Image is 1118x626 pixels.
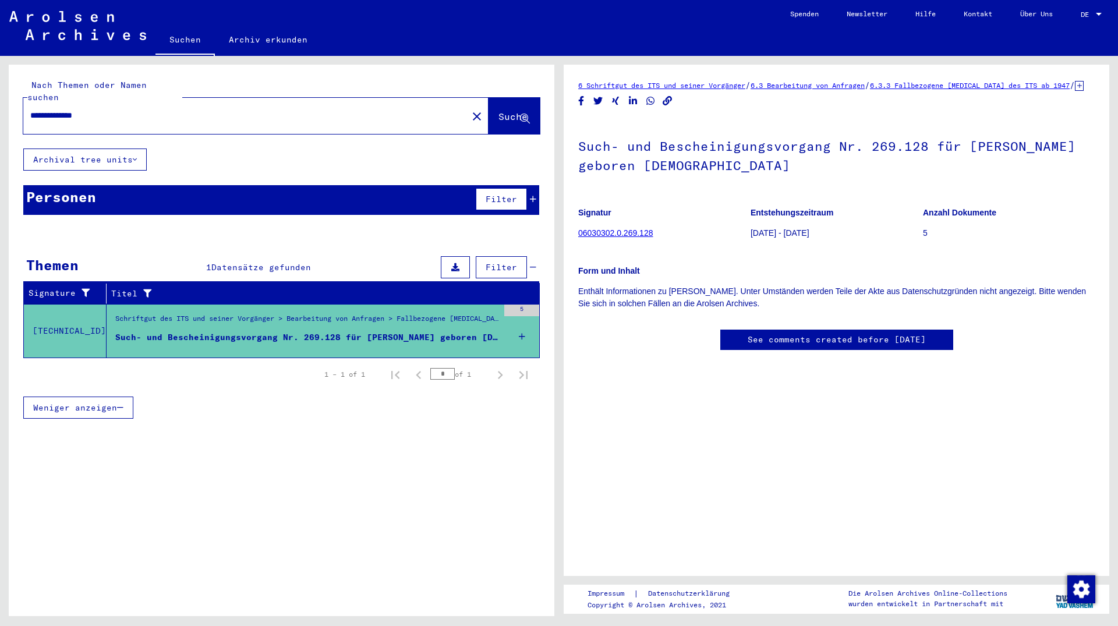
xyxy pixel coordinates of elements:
[592,94,604,108] button: Share on Twitter
[9,11,146,40] img: Arolsen_neg.svg
[486,194,517,204] span: Filter
[1081,10,1094,19] span: DE
[578,119,1095,190] h1: Such- und Bescheinigungsvorgang Nr. 269.128 für [PERSON_NAME] geboren [DEMOGRAPHIC_DATA]
[476,256,527,278] button: Filter
[111,284,528,303] div: Titel
[1070,80,1075,90] span: /
[745,80,751,90] span: /
[588,600,744,610] p: Copyright © Arolsen Archives, 2021
[324,369,365,380] div: 1 – 1 of 1
[578,81,745,90] a: 6 Schriftgut des ITS und seiner Vorgänger
[578,228,653,238] a: 06030302.0.269.128
[384,363,407,386] button: First page
[1067,575,1095,603] img: Zustimmung ändern
[870,81,1070,90] a: 6.3.3 Fallbezogene [MEDICAL_DATA] des ITS ab 1947
[486,262,517,273] span: Filter
[24,304,107,358] td: [TECHNICAL_ID]
[627,94,639,108] button: Share on LinkedIn
[23,148,147,171] button: Archival tree units
[465,104,489,128] button: Clear
[751,208,833,217] b: Entstehungszeitraum
[578,285,1095,310] p: Enthält Informationen zu [PERSON_NAME]. Unter Umständen werden Teile der Akte aus Datenschutzgrün...
[923,208,996,217] b: Anzahl Dokumente
[26,254,79,275] div: Themen
[215,26,321,54] a: Archiv erkunden
[155,26,215,56] a: Suchen
[645,94,657,108] button: Share on WhatsApp
[211,262,311,273] span: Datensätze gefunden
[504,305,539,316] div: 5
[923,227,1095,239] p: 5
[115,331,498,344] div: Such- und Bescheinigungsvorgang Nr. 269.128 für [PERSON_NAME] geboren [DEMOGRAPHIC_DATA]
[470,109,484,123] mat-icon: close
[865,80,870,90] span: /
[578,208,611,217] b: Signatur
[26,186,96,207] div: Personen
[1053,584,1097,613] img: yv_logo.png
[33,402,117,413] span: Weniger anzeigen
[661,94,674,108] button: Copy link
[610,94,622,108] button: Share on Xing
[476,188,527,210] button: Filter
[639,588,744,600] a: Datenschutzerklärung
[206,262,211,273] span: 1
[575,94,588,108] button: Share on Facebook
[430,369,489,380] div: of 1
[498,111,528,122] span: Suche
[23,397,133,419] button: Weniger anzeigen
[588,588,634,600] a: Impressum
[751,227,922,239] p: [DATE] - [DATE]
[489,363,512,386] button: Next page
[115,313,498,330] div: Schriftgut des ITS und seiner Vorgänger > Bearbeitung von Anfragen > Fallbezogene [MEDICAL_DATA] ...
[29,284,109,303] div: Signature
[848,588,1007,599] p: Die Arolsen Archives Online-Collections
[407,363,430,386] button: Previous page
[1067,575,1095,603] div: Zustimmung ändern
[512,363,535,386] button: Last page
[29,287,97,299] div: Signature
[751,81,865,90] a: 6.3 Bearbeitung von Anfragen
[489,98,540,134] button: Suche
[848,599,1007,609] p: wurden entwickelt in Partnerschaft mit
[748,334,926,346] a: See comments created before [DATE]
[578,266,640,275] b: Form und Inhalt
[588,588,744,600] div: |
[111,288,516,300] div: Titel
[27,80,147,102] mat-label: Nach Themen oder Namen suchen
